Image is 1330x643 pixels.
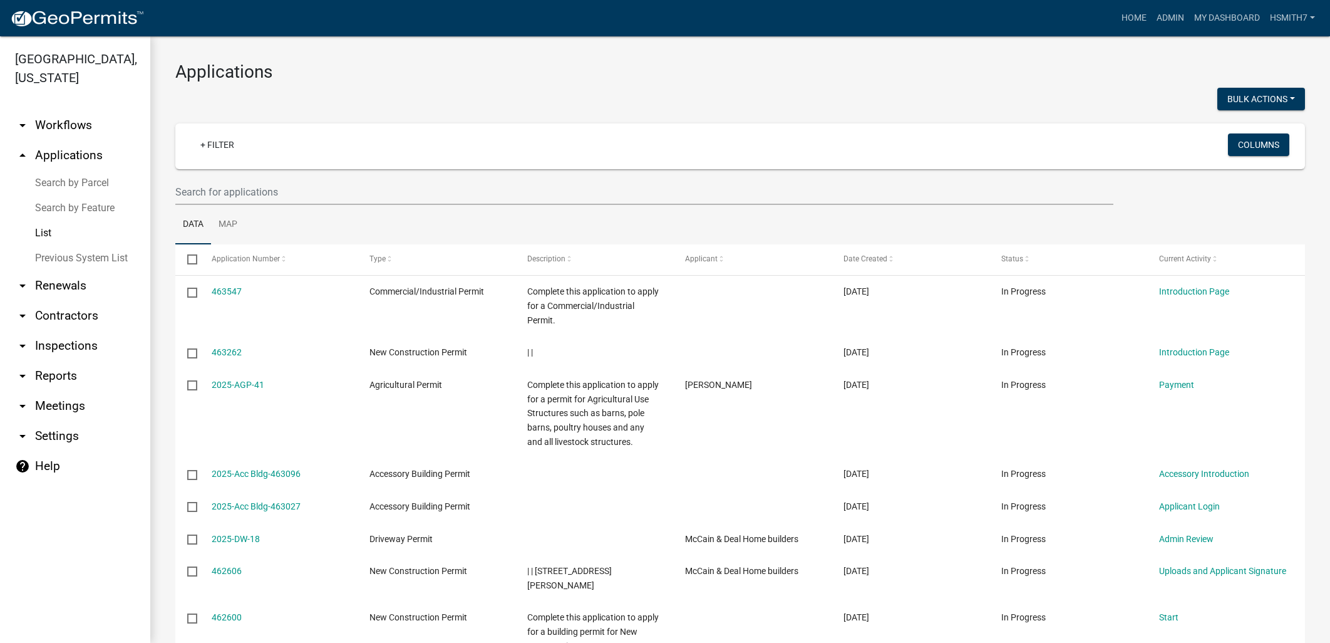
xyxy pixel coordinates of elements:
a: + Filter [190,133,244,156]
datatable-header-cell: Applicant [673,244,831,274]
a: Home [1116,6,1152,30]
span: Current Activity [1159,254,1211,263]
input: Search for applications [175,179,1113,205]
i: arrow_drop_down [15,369,30,384]
span: Complete this application to apply for a permit for Agricultural Use Structures such as barns, po... [527,380,659,447]
span: Agricultural Permit [369,380,442,390]
a: 463262 [212,347,242,357]
span: 08/12/2025 [843,501,869,511]
span: 08/12/2025 [843,566,869,576]
datatable-header-cell: Select [175,244,199,274]
a: Introduction Page [1159,347,1229,357]
button: Columns [1228,133,1289,156]
span: Cole Stone [685,380,752,390]
datatable-header-cell: Type [358,244,515,274]
span: Commercial/Industrial Permit [369,286,484,296]
span: In Progress [1001,534,1046,544]
datatable-header-cell: Current Activity [1147,244,1305,274]
a: Accessory Introduction [1159,469,1249,479]
span: Description [527,254,565,263]
a: 2025-DW-18 [212,534,260,544]
span: In Progress [1001,380,1046,390]
span: 08/13/2025 [843,347,869,357]
datatable-header-cell: Description [515,244,673,274]
span: In Progress [1001,347,1046,357]
span: New Construction Permit [369,347,467,357]
i: arrow_drop_down [15,308,30,323]
span: Accessory Building Permit [369,469,470,479]
span: In Progress [1001,469,1046,479]
a: Introduction Page [1159,286,1229,296]
span: Complete this application to apply for a Commercial/Industrial Permit. [527,286,659,325]
a: 462600 [212,612,242,622]
a: 2025-Acc Bldg-463096 [212,469,301,479]
a: 2025-AGP-41 [212,380,264,390]
span: 08/13/2025 [843,286,869,296]
h3: Applications [175,61,1305,83]
a: 2025-Acc Bldg-463027 [212,501,301,511]
span: Status [1001,254,1023,263]
span: Application Number [212,254,280,263]
span: | | [527,347,533,357]
span: 08/12/2025 [843,612,869,622]
a: hsmith7 [1265,6,1320,30]
i: arrow_drop_down [15,399,30,414]
span: In Progress [1001,612,1046,622]
span: Type [369,254,386,263]
a: Payment [1159,380,1194,390]
i: arrow_drop_down [15,278,30,293]
span: McCain & Deal Home builders [685,566,798,576]
i: arrow_drop_down [15,429,30,444]
i: arrow_drop_down [15,338,30,353]
span: Accessory Building Permit [369,501,470,511]
span: New Construction Permit [369,566,467,576]
i: arrow_drop_up [15,148,30,163]
span: In Progress [1001,286,1046,296]
a: My Dashboard [1189,6,1265,30]
span: 08/12/2025 [843,534,869,544]
i: arrow_drop_down [15,118,30,133]
datatable-header-cell: Application Number [199,244,357,274]
a: Admin Review [1159,534,1214,544]
a: Data [175,205,211,245]
span: Driveway Permit [369,534,433,544]
span: 08/13/2025 [843,469,869,479]
span: Date Created [843,254,887,263]
span: McCain & Deal Home builders [685,534,798,544]
a: Applicant Login [1159,501,1220,511]
span: Applicant [685,254,718,263]
a: Map [211,205,245,245]
i: help [15,459,30,474]
span: | | 4245 Mayfield Dr [527,566,612,590]
span: In Progress [1001,501,1046,511]
a: 462606 [212,566,242,576]
datatable-header-cell: Status [989,244,1147,274]
span: 08/13/2025 [843,380,869,390]
a: Admin [1152,6,1189,30]
a: Start [1159,612,1178,622]
datatable-header-cell: Date Created [831,244,989,274]
span: In Progress [1001,566,1046,576]
button: Bulk Actions [1217,88,1305,110]
a: 463547 [212,286,242,296]
span: New Construction Permit [369,612,467,622]
a: Uploads and Applicant Signature [1159,566,1286,576]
